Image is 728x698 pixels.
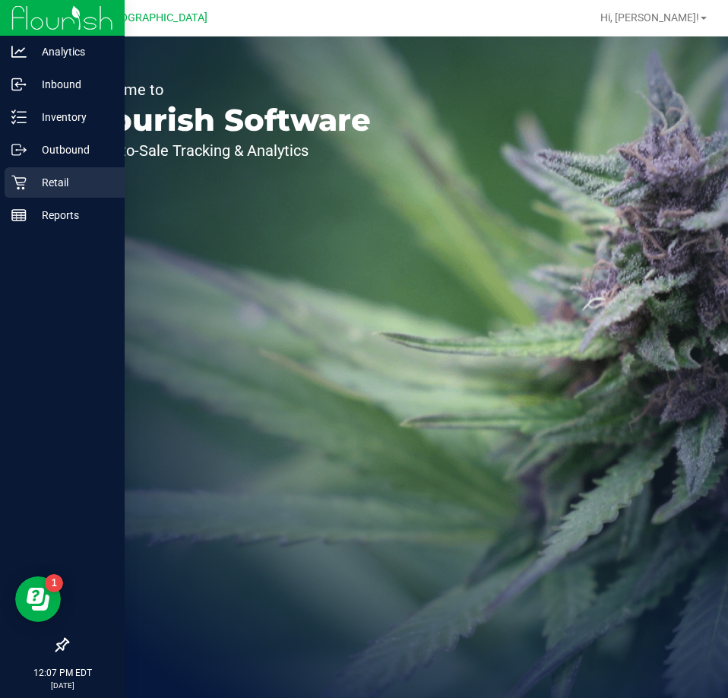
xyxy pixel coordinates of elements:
[27,141,118,159] p: Outbound
[82,143,371,158] p: Seed-to-Sale Tracking & Analytics
[11,208,27,223] inline-svg: Reports
[7,680,118,691] p: [DATE]
[27,108,118,126] p: Inventory
[11,77,27,92] inline-svg: Inbound
[103,11,207,24] span: [GEOGRAPHIC_DATA]
[27,43,118,61] p: Analytics
[7,666,118,680] p: 12:07 PM EDT
[11,109,27,125] inline-svg: Inventory
[600,11,699,24] span: Hi, [PERSON_NAME]!
[15,576,61,622] iframe: Resource center
[82,82,371,97] p: Welcome to
[27,173,118,192] p: Retail
[82,105,371,135] p: Flourish Software
[11,175,27,190] inline-svg: Retail
[11,44,27,59] inline-svg: Analytics
[27,206,118,224] p: Reports
[45,574,63,592] iframe: Resource center unread badge
[27,75,118,94] p: Inbound
[11,142,27,157] inline-svg: Outbound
